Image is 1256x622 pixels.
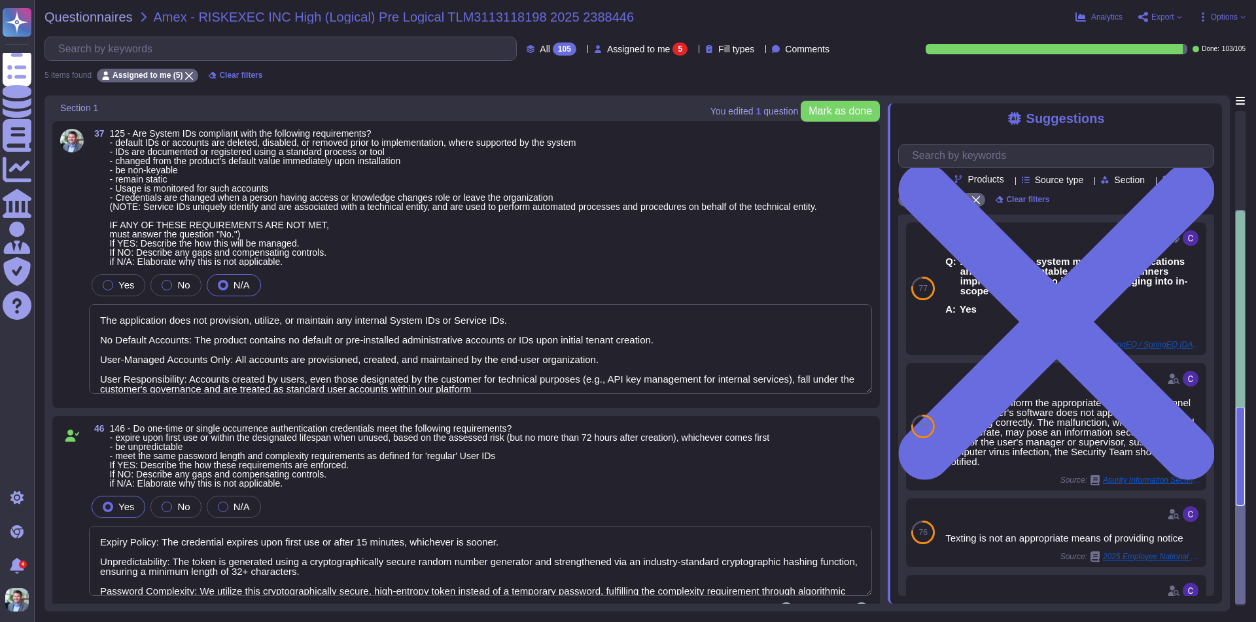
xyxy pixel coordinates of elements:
img: user [778,602,794,618]
img: user [854,602,869,618]
span: Done: [1202,46,1219,52]
span: 2025 Employee National Handbook and State Supplements.pdf [1103,553,1201,561]
span: You edited question [710,107,798,116]
span: Assigned to me [607,44,671,54]
span: Options [1211,13,1238,21]
img: user [1183,371,1198,387]
span: 76 [918,423,927,430]
span: Assigned to [735,602,801,618]
div: 4 [19,561,27,568]
div: 5 [672,43,688,56]
span: Mark as done [809,106,872,116]
span: No [177,279,190,290]
span: 146 - Do one-time or single occurrence authentication credentials meet the following requirements... [110,423,770,489]
img: user [60,129,84,152]
span: N/A [234,501,250,512]
span: Yes [118,501,134,512]
span: 125 - Are System IDs compliant with the following requirements? - default IDs or accounts are del... [110,128,817,267]
span: Fill types [718,44,754,54]
span: 46 [89,424,105,433]
textarea: The application does not provision, utilize, or maintain any internal System IDs or Service IDs. ... [89,304,872,394]
span: Assigned to me (5) [113,71,183,79]
span: N/A [234,279,250,290]
div: Texting is not an appropriate means of providing notice [945,533,1201,543]
span: Section 1 [60,103,98,112]
img: user [1183,230,1198,246]
button: Analytics [1075,12,1123,22]
span: 76 [918,528,927,536]
span: Export [1151,13,1174,21]
button: Mark as done [801,101,880,122]
button: user [3,585,38,614]
span: Amex - RISKEXEC INC High (Logical) Pre Logical TLM3113118198 2025 2388446 [154,10,635,24]
div: 5 items found [44,71,92,79]
input: Search by keywords [905,145,1213,167]
b: 1 [756,107,761,116]
span: Analytics [1091,13,1123,21]
textarea: Expiry Policy: The credential expires upon first use or after 15 minutes, whichever is sooner. Un... [89,526,872,596]
span: 103 / 105 [1222,46,1246,52]
span: 37 [89,129,105,138]
span: All [540,44,550,54]
img: user [1183,506,1198,522]
span: Questionnaires [44,10,133,24]
img: user [5,588,29,612]
img: user [1183,583,1198,598]
div: 105 [553,43,576,56]
input: Search by keywords [52,37,516,60]
span: Clear filters [219,71,262,79]
span: Comments [785,44,829,54]
span: 77 [918,285,927,292]
span: Source: [1060,551,1201,562]
span: No [177,501,190,512]
span: Yes [118,279,134,290]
